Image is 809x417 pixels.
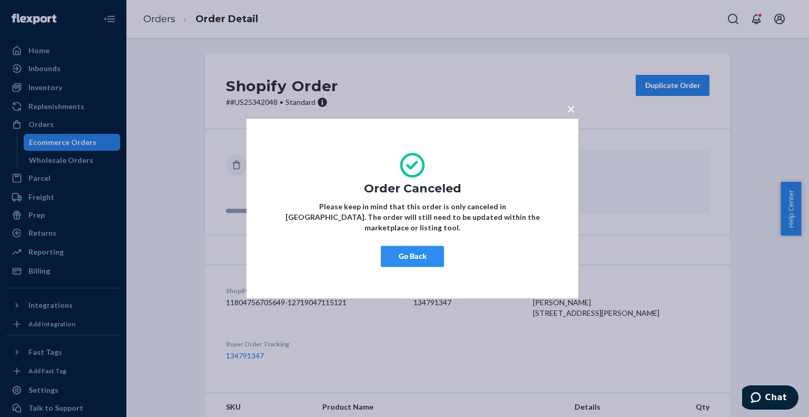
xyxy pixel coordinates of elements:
[381,246,444,267] button: Go Back
[742,385,798,412] iframe: Opens a widget where you can chat to one of our agents
[567,100,575,118] span: ×
[285,202,540,232] strong: Please keep in mind that this order is only canceled in [GEOGRAPHIC_DATA]. The order will still n...
[278,182,547,195] h1: Order Canceled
